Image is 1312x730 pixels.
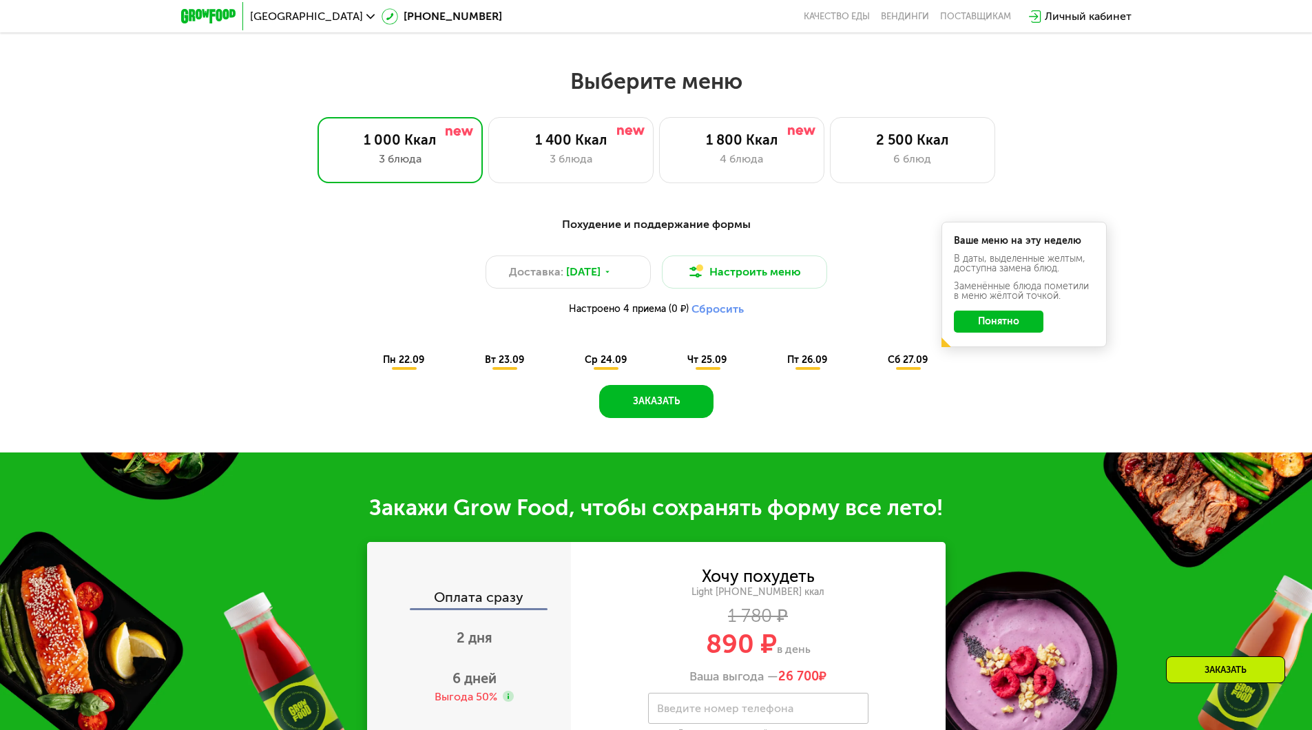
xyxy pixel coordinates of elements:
div: Заказать [1166,656,1285,683]
span: вт 23.09 [485,354,524,366]
div: 1 780 ₽ [571,609,946,624]
span: чт 25.09 [687,354,727,366]
span: сб 27.09 [888,354,928,366]
div: 3 блюда [503,151,639,167]
a: [PHONE_NUMBER] [382,8,502,25]
a: Вендинги [881,11,929,22]
span: ср 24.09 [585,354,627,366]
div: 1 400 Ккал [503,132,639,148]
span: 6 дней [452,670,497,687]
span: Настроено 4 приема (0 ₽) [569,304,689,314]
label: Введите номер телефона [657,705,793,712]
div: 1 800 Ккал [674,132,810,148]
div: Личный кабинет [1045,8,1132,25]
span: 2 дня [457,629,492,646]
button: Заказать [599,385,714,418]
div: Light [PHONE_NUMBER] ккал [571,586,946,598]
div: поставщикам [940,11,1011,22]
span: пн 22.09 [383,354,424,366]
div: В даты, выделенные желтым, доступна замена блюд. [954,254,1094,273]
div: 6 блюд [844,151,981,167]
span: 890 ₽ [706,628,777,660]
button: Настроить меню [662,255,827,289]
span: [GEOGRAPHIC_DATA] [250,11,363,22]
div: Похудение и поддержание формы [249,216,1064,233]
h2: Выберите меню [44,67,1268,95]
div: Выгода 50% [435,689,497,705]
span: в день [777,643,811,656]
div: Хочу похудеть [702,569,815,584]
button: Сбросить [691,302,744,316]
div: 4 блюда [674,151,810,167]
span: Доставка: [509,264,563,280]
div: Ваша выгода — [571,669,946,685]
button: Понятно [954,311,1043,333]
span: пт 26.09 [787,354,827,366]
div: Оплата сразу [368,590,571,608]
div: 2 500 Ккал [844,132,981,148]
a: Качество еды [804,11,870,22]
div: 3 блюда [332,151,468,167]
span: 26 700 [778,669,819,684]
div: 1 000 Ккал [332,132,468,148]
div: Заменённые блюда пометили в меню жёлтой точкой. [954,282,1094,301]
span: ₽ [778,669,826,685]
div: Ваше меню на эту неделю [954,236,1094,246]
span: [DATE] [566,264,601,280]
